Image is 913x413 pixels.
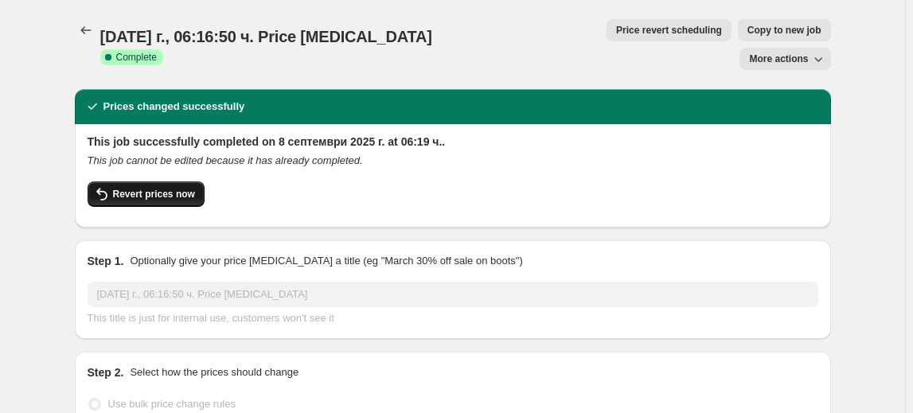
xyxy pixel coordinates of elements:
[130,364,298,380] p: Select how the prices should change
[747,24,821,37] span: Copy to new job
[88,364,124,380] h2: Step 2.
[616,24,722,37] span: Price revert scheduling
[130,253,522,269] p: Optionally give your price [MEDICAL_DATA] a title (eg "March 30% off sale on boots")
[738,19,831,41] button: Copy to new job
[103,99,245,115] h2: Prices changed successfully
[75,19,97,41] button: Price change jobs
[88,134,818,150] h2: This job successfully completed on 8 септември 2025 г. at 06:19 ч..
[88,253,124,269] h2: Step 1.
[116,51,157,64] span: Complete
[88,154,363,166] i: This job cannot be edited because it has already completed.
[607,19,732,41] button: Price revert scheduling
[739,48,830,70] button: More actions
[113,188,195,201] span: Revert prices now
[88,312,334,324] span: This title is just for internal use, customers won't see it
[88,181,205,207] button: Revert prices now
[88,282,818,307] input: 30% off holiday sale
[108,398,236,410] span: Use bulk price change rules
[100,28,432,45] span: [DATE] г., 06:16:50 ч. Price [MEDICAL_DATA]
[749,53,808,65] span: More actions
